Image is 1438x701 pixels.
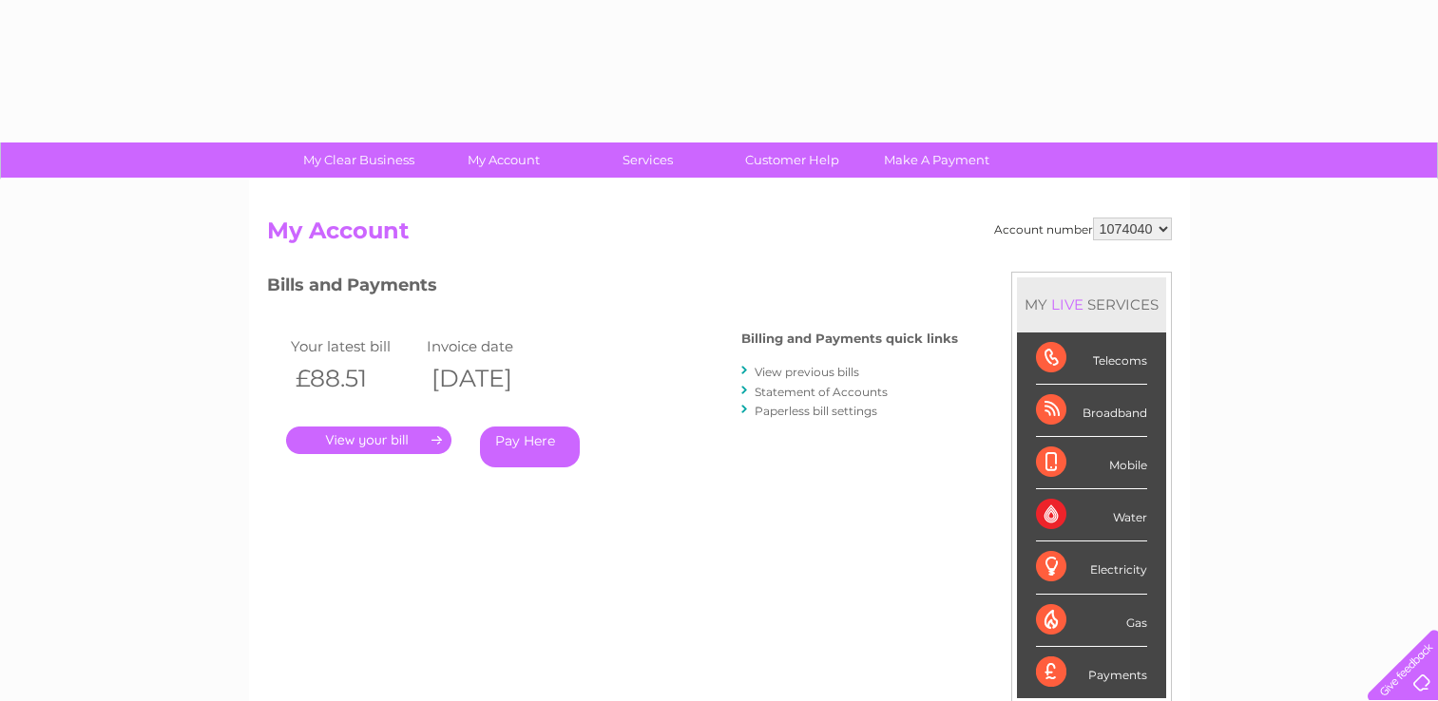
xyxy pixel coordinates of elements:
[755,404,877,418] a: Paperless bill settings
[1036,595,1147,647] div: Gas
[286,426,451,454] a: .
[755,365,859,379] a: View previous bills
[1036,332,1147,385] div: Telecoms
[422,333,559,359] td: Invoice date
[480,426,580,467] a: Pay Here
[1036,647,1147,698] div: Payments
[422,359,559,398] th: [DATE]
[1036,437,1147,489] div: Mobile
[994,218,1172,240] div: Account number
[267,218,1172,254] h2: My Account
[755,385,888,399] a: Statement of Accounts
[286,359,423,398] th: £88.51
[280,142,437,178] a: My Clear Business
[267,272,958,305] h3: Bills and Payments
[1017,277,1166,332] div: MY SERVICES
[741,332,958,346] h4: Billing and Payments quick links
[858,142,1015,178] a: Make A Payment
[425,142,582,178] a: My Account
[1036,541,1147,594] div: Electricity
[286,333,423,359] td: Your latest bill
[1036,385,1147,437] div: Broadband
[569,142,726,178] a: Services
[1047,295,1087,313] div: LIVE
[714,142,871,178] a: Customer Help
[1036,489,1147,541] div: Water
